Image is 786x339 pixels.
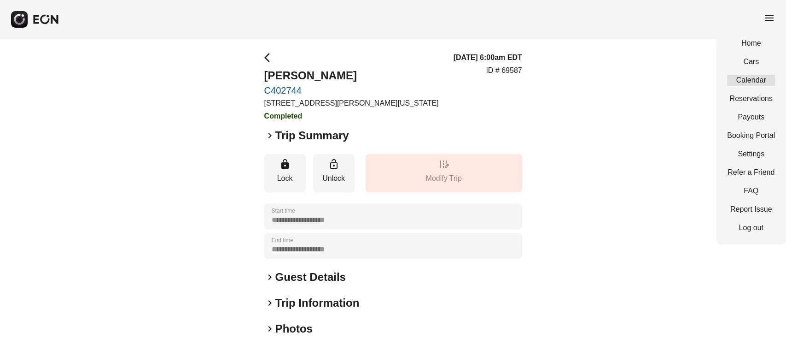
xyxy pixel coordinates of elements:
a: C402744 [264,85,439,96]
button: Unlock [313,154,355,192]
p: ID # 69587 [486,65,522,76]
h3: Completed [264,111,439,122]
a: Home [727,38,775,49]
span: keyboard_arrow_right [264,272,275,283]
a: Report Issue [727,204,775,215]
h2: [PERSON_NAME] [264,68,439,83]
span: keyboard_arrow_right [264,323,275,334]
a: Settings [727,149,775,160]
span: keyboard_arrow_right [264,130,275,141]
p: Lock [269,173,301,184]
h3: [DATE] 6:00am EDT [453,52,522,63]
h2: Guest Details [275,270,346,285]
p: [STREET_ADDRESS][PERSON_NAME][US_STATE] [264,98,439,109]
h2: Photos [275,321,313,336]
a: Log out [727,222,775,233]
a: Payouts [727,112,775,123]
button: Lock [264,154,306,192]
a: Calendar [727,75,775,86]
a: Reservations [727,93,775,104]
span: lock [279,159,291,170]
a: Refer a Friend [727,167,775,178]
p: Unlock [318,173,350,184]
a: Cars [727,56,775,67]
span: keyboard_arrow_right [264,297,275,309]
h2: Trip Summary [275,128,349,143]
h2: Trip Information [275,296,360,310]
span: arrow_back_ios [264,52,275,63]
a: Booking Portal [727,130,775,141]
span: menu [764,12,775,24]
a: FAQ [727,185,775,196]
span: lock_open [328,159,339,170]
